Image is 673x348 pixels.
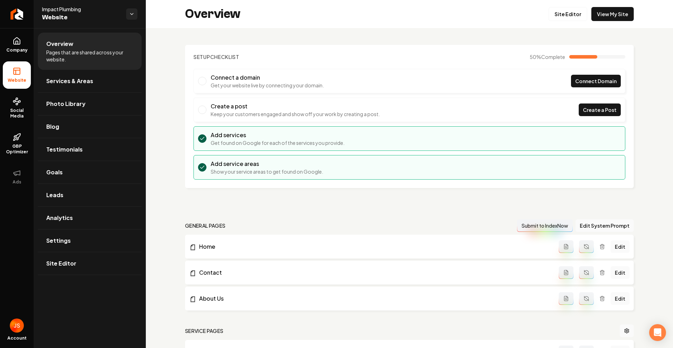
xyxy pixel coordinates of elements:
a: Leads [38,184,142,206]
h3: Add service areas [211,160,323,168]
a: Site Editor [38,252,142,275]
button: Add admin page prompt [559,266,573,279]
a: Company [3,31,31,59]
span: Social Media [3,108,31,119]
button: Add admin page prompt [559,292,573,305]
span: Website [42,13,121,22]
h2: Service Pages [185,327,224,334]
span: Create a Post [583,106,617,114]
span: Impact Plumbing [42,6,121,13]
span: Analytics [46,214,73,222]
img: James Shamoun [10,319,24,333]
span: Ads [10,179,24,185]
p: Get found on Google for each of the services you provide. [211,139,345,146]
span: Site Editor [46,259,76,268]
a: GBP Optimizer [3,127,31,160]
button: Ads [3,163,31,190]
a: Goals [38,161,142,183]
a: Contact [189,268,559,277]
a: Create a Post [579,103,621,116]
span: Complete [541,54,565,60]
a: Edit [611,240,630,253]
button: Add admin page prompt [559,240,573,253]
span: GBP Optimizer [3,143,31,155]
a: Settings [38,229,142,252]
a: Services & Areas [38,70,142,92]
span: Pages that are shared across your website. [46,49,133,63]
button: Open user button [10,319,24,333]
h2: general pages [185,222,226,229]
a: View My Site [591,7,634,21]
span: 50 % [530,53,565,60]
span: Leads [46,191,63,199]
span: Company [4,47,30,53]
span: Setup [193,54,210,60]
span: Services & Areas [46,77,93,85]
h2: Overview [185,7,240,21]
span: Settings [46,236,71,245]
h3: Create a post [211,102,380,111]
span: Goals [46,168,63,176]
span: Website [5,78,29,83]
a: Edit [611,266,630,279]
a: Edit [611,292,630,305]
p: Show your service areas to get found on Google. [211,168,323,175]
h2: Checklist [193,53,239,60]
a: Site Editor [549,7,587,21]
span: Photo Library [46,100,86,108]
a: Home [189,242,559,251]
button: Edit System Prompt [576,219,634,232]
a: Photo Library [38,93,142,115]
a: Connect Domain [571,75,621,87]
span: Account [7,335,27,341]
p: Get your website live by connecting your domain. [211,82,324,89]
a: Testimonials [38,138,142,161]
span: Connect Domain [575,78,617,85]
p: Keep your customers engaged and show off your work by creating a post. [211,111,380,118]
img: Rebolt Logo [11,8,23,20]
a: About Us [189,294,559,303]
a: Blog [38,115,142,138]
h3: Connect a domain [211,73,324,82]
a: Analytics [38,207,142,229]
div: Open Intercom Messenger [649,324,666,341]
span: Testimonials [46,145,83,154]
a: Social Media [3,92,31,125]
span: Overview [46,40,73,48]
button: Submit to IndexNow [517,219,573,232]
span: Blog [46,122,59,131]
h3: Add services [211,131,345,139]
